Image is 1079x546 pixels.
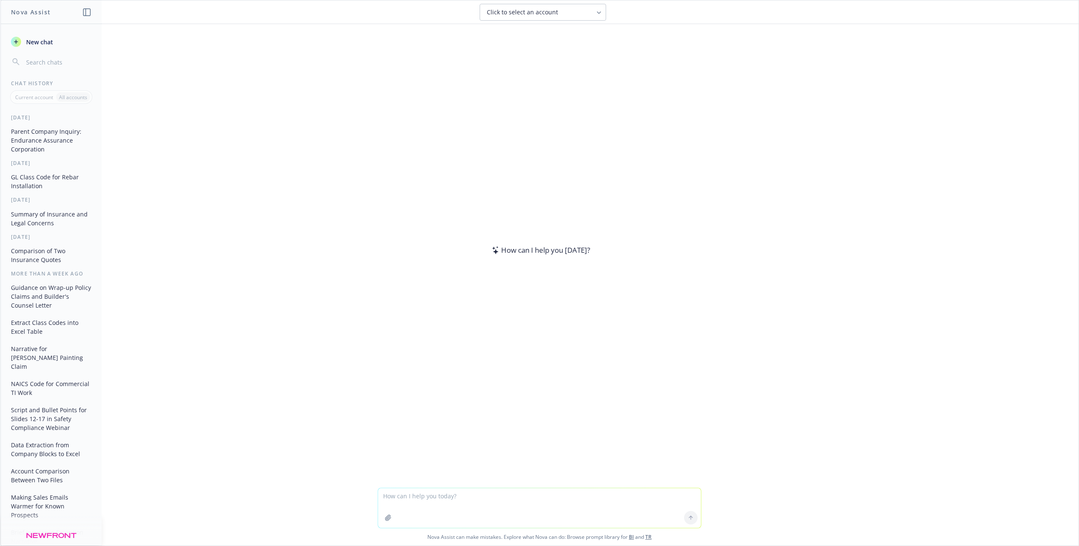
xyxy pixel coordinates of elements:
p: All accounts [59,94,87,101]
span: Click to select an account [487,8,558,16]
div: [DATE] [1,233,102,241]
button: Summary of Insurance and Legal Concerns [8,207,95,230]
a: TR [645,533,652,541]
button: New chat [8,34,95,49]
a: BI [629,533,634,541]
button: NAICS Code for Commercial TI Work [8,377,95,400]
button: Comparison of Two Insurance Quotes [8,244,95,267]
button: Data Extraction from Company Blocks to Excel [8,438,95,461]
button: Script and Bullet Points for Slides 12-17 in Safety Compliance Webinar [8,403,95,435]
div: More than a week ago [1,270,102,277]
div: [DATE] [1,159,102,167]
button: GL Class Code for Rebar Installation [8,170,95,193]
button: Narrative for [PERSON_NAME] Painting Claim [8,342,95,373]
button: Guidance on Wrap-up Policy Claims and Builder's Counsel Letter [8,281,95,312]
span: Nova Assist can make mistakes. Explore what Nova can do: Browse prompt library for and [4,528,1075,546]
div: [DATE] [1,114,102,121]
span: New chat [24,38,53,46]
button: Extract Class Codes into Excel Table [8,316,95,338]
input: Search chats [24,56,91,68]
p: Current account [15,94,53,101]
div: How can I help you [DATE]? [489,245,590,256]
h1: Nova Assist [11,8,51,16]
div: [DATE] [1,196,102,203]
button: Parent Company Inquiry: Endurance Assurance Corporation [8,124,95,156]
button: Account Comparison Between Two Files [8,464,95,487]
button: Making Sales Emails Warmer for Known Prospects [8,490,95,522]
div: Chat History [1,80,102,87]
button: Click to select an account [480,4,606,21]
